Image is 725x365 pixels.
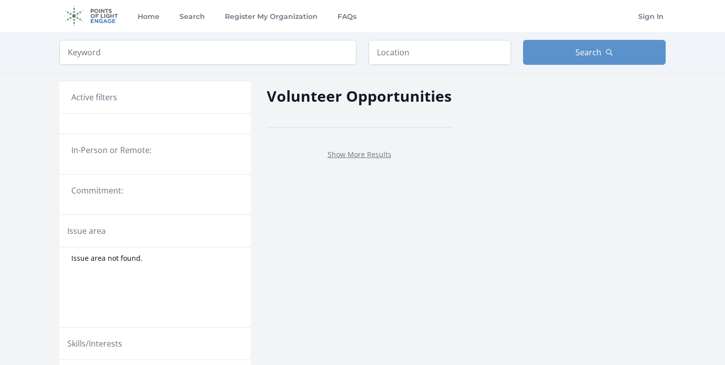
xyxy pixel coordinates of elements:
h3: Active filters [71,91,117,103]
legend: Skills/Interests [67,338,122,350]
h2: Volunteer Opportunities [267,85,452,107]
span: Issue area not found. [71,253,143,263]
a: Show More Results [328,150,391,159]
legend: Commitment: [71,184,239,196]
span: Search [575,46,601,58]
legend: Issue area [67,225,106,237]
input: Location [368,40,511,65]
input: Keyword [59,40,357,65]
legend: In-Person or Remote: [71,144,239,156]
button: Search [523,40,666,65]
